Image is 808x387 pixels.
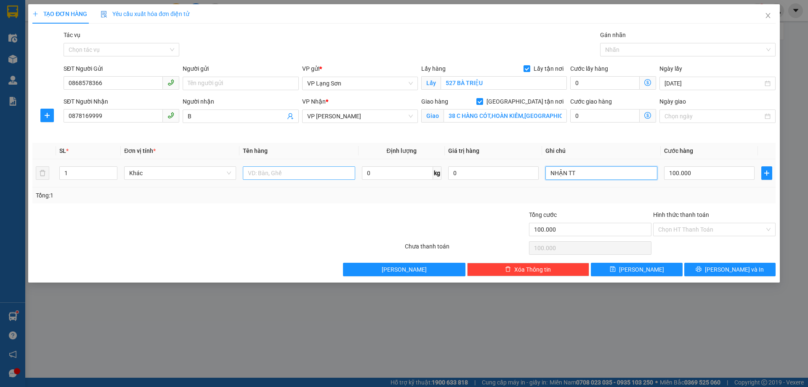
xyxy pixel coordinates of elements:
input: Cước lấy hàng [570,76,640,90]
th: Ghi chú [542,143,661,159]
span: VP Minh Khai [307,110,413,123]
span: phone [167,79,174,86]
label: Cước lấy hàng [570,65,608,72]
button: Close [756,4,780,28]
span: dollar-circle [644,79,651,86]
div: Chưa thanh toán [404,242,528,256]
span: delete [505,266,511,273]
span: Giao hàng [421,98,448,105]
label: Ngày giao [659,98,686,105]
input: Ghi Chú [545,166,657,180]
img: icon [101,11,107,18]
label: Hình thức thanh toán [653,211,709,218]
span: close [765,12,771,19]
label: Gán nhãn [600,32,626,38]
div: VP gửi [302,64,418,73]
label: Cước giao hàng [570,98,612,105]
label: Ngày lấy [659,65,682,72]
input: VD: Bàn, Ghế [243,166,355,180]
input: Cước giao hàng [570,109,640,123]
span: printer [696,266,702,273]
div: Tổng: 1 [36,191,312,200]
span: save [610,266,616,273]
span: [PERSON_NAME] [619,265,664,274]
label: Tác vụ [64,32,80,38]
span: kg [433,166,441,180]
span: Giao [421,109,444,123]
input: Ngày giao [664,112,763,121]
span: Đơn vị tính [124,147,156,154]
span: Định lượng [387,147,417,154]
span: dollar-circle [644,112,651,119]
span: Lấy tận nơi [530,64,567,73]
span: Giá trị hàng [448,147,479,154]
span: Lấy [421,76,441,90]
span: phone [167,112,174,119]
span: plus [41,112,53,119]
span: plus [762,170,772,176]
span: Khác [129,167,231,179]
span: plus [32,11,38,17]
button: plus [761,166,772,180]
span: user-add [287,113,294,120]
input: Giao tận nơi [444,109,567,123]
input: Lấy tận nơi [441,76,567,90]
div: Người gửi [183,64,298,73]
button: plus [40,109,54,122]
button: deleteXóa Thông tin [467,263,590,276]
span: [GEOGRAPHIC_DATA] tận nơi [483,97,567,106]
div: SĐT Người Gửi [64,64,179,73]
button: delete [36,166,49,180]
span: Lấy hàng [421,65,446,72]
span: VP Nhận [302,98,326,105]
span: [PERSON_NAME] và In [705,265,764,274]
span: [PERSON_NAME] [382,265,427,274]
input: Ngày lấy [664,79,763,88]
span: Tên hàng [243,147,268,154]
button: save[PERSON_NAME] [591,263,682,276]
span: SL [59,147,66,154]
span: Tổng cước [529,211,557,218]
div: SĐT Người Nhận [64,97,179,106]
span: Yêu cầu xuất hóa đơn điện tử [101,11,189,17]
span: Xóa Thông tin [514,265,551,274]
button: [PERSON_NAME] [343,263,465,276]
span: TẠO ĐƠN HÀNG [32,11,87,17]
span: VP Lạng Sơn [307,77,413,90]
span: Cước hàng [664,147,693,154]
button: printer[PERSON_NAME] và In [684,263,776,276]
div: Người nhận [183,97,298,106]
input: 0 [448,166,539,180]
